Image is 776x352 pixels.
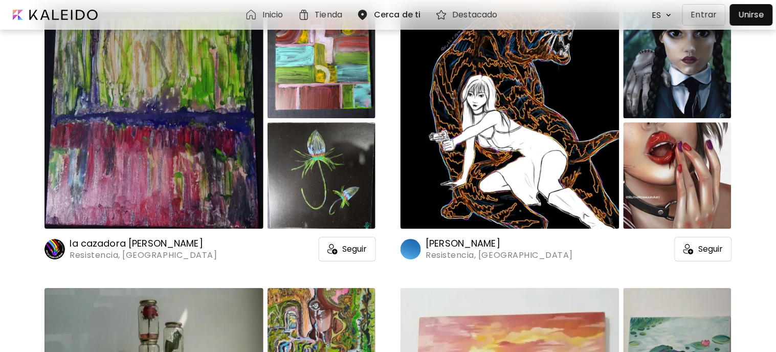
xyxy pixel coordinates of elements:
[268,12,376,118] img: https://cdn.kaleido.art/CDN/Artwork/150162/Thumbnail/medium.webp?updated=668724
[401,12,619,229] img: https://cdn.kaleido.art/CDN/Artwork/103252/Thumbnail/large.webp?updated=451710
[357,9,425,21] a: Cerca de ti
[319,237,376,261] div: Seguir
[682,4,726,26] button: Entrar
[683,244,694,254] img: icon
[675,237,732,261] div: Seguir
[343,244,367,254] span: Seguir
[426,250,573,261] span: Resistencia, [GEOGRAPHIC_DATA]
[45,10,376,261] a: https://cdn.kaleido.art/CDN/Artwork/149905/Thumbnail/large.webp?updated=667520https://cdn.kaleido...
[298,9,347,21] a: Tienda
[374,11,420,19] h6: Cerca de ti
[327,244,338,254] img: icon
[682,4,730,26] a: Entrar
[70,237,217,250] h6: la cazadora [PERSON_NAME]
[245,9,287,21] a: Inicio
[426,237,573,250] h6: [PERSON_NAME]
[647,6,663,24] div: ES
[624,122,732,229] img: https://cdn.kaleido.art/CDN/Artwork/103248/Thumbnail/medium.webp?updated=451698
[691,9,717,21] p: Entrar
[699,244,723,254] span: Seguir
[45,12,263,229] img: https://cdn.kaleido.art/CDN/Artwork/149905/Thumbnail/large.webp?updated=667520
[262,11,283,19] h6: Inicio
[453,11,498,19] h6: Destacado
[435,9,502,21] a: Destacado
[315,11,343,19] h6: Tienda
[663,10,674,20] img: arrow down
[70,250,217,261] span: Resistencia, [GEOGRAPHIC_DATA]
[268,122,376,229] img: https://cdn.kaleido.art/CDN/Artwork/150163/Thumbnail/medium.webp?updated=668729
[401,10,732,261] a: https://cdn.kaleido.art/CDN/Artwork/103252/Thumbnail/large.webp?updated=451710https://cdn.kaleido...
[624,12,732,118] img: https://cdn.kaleido.art/CDN/Artwork/103251/Thumbnail/medium.webp?updated=451707
[730,4,773,26] a: Unirse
